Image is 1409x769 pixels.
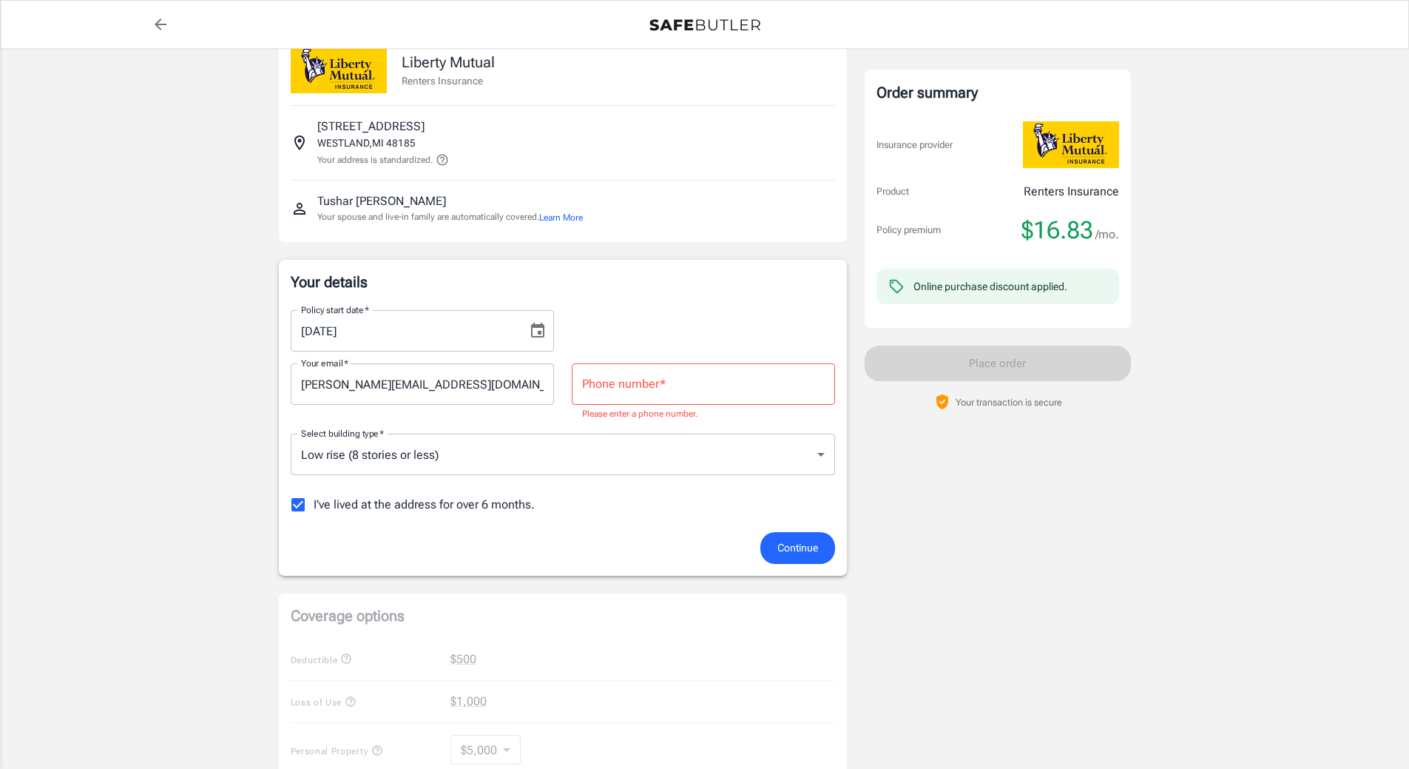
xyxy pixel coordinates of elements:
[317,210,583,224] p: Your spouse and live-in family are automatically covered.
[956,395,1062,409] p: Your transaction is secure
[572,363,835,405] input: Enter number
[876,138,953,152] p: Insurance provider
[317,118,425,135] p: [STREET_ADDRESS]
[291,310,517,352] input: MM/DD/YYYY
[291,134,308,152] svg: Insured address
[301,303,369,316] label: Policy start date
[876,223,941,238] p: Policy premium
[876,184,909,199] p: Product
[301,427,384,440] label: Select building type
[291,434,835,475] div: Low rise (8 stories or less)
[1021,215,1093,245] span: $16.83
[1023,121,1119,168] img: Liberty Mutual
[291,200,308,218] svg: Insured person
[301,357,348,369] label: Your email
[539,211,583,224] button: Learn More
[913,279,1067,294] div: Online purchase discount applied.
[317,192,446,210] p: Tushar [PERSON_NAME]
[582,407,825,422] p: Please enter a phone number.
[317,135,416,150] p: WESTLAND , MI 48185
[523,316,553,346] button: Choose date, selected date is Oct 6, 2025
[760,532,835,564] button: Continue
[402,51,495,73] p: Liberty Mutual
[1024,183,1119,201] p: Renters Insurance
[291,272,835,292] p: Your details
[649,19,760,31] img: Back to quotes
[402,73,495,88] p: Renters Insurance
[146,10,175,39] a: back to quotes
[291,47,387,93] img: Liberty Mutual
[317,153,433,167] p: Your address is standardized.
[1095,224,1119,245] span: /mo.
[777,539,818,557] span: Continue
[291,363,554,405] input: Enter email
[314,496,535,514] span: I've lived at the address for over 6 months.
[876,81,1119,104] div: Order summary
